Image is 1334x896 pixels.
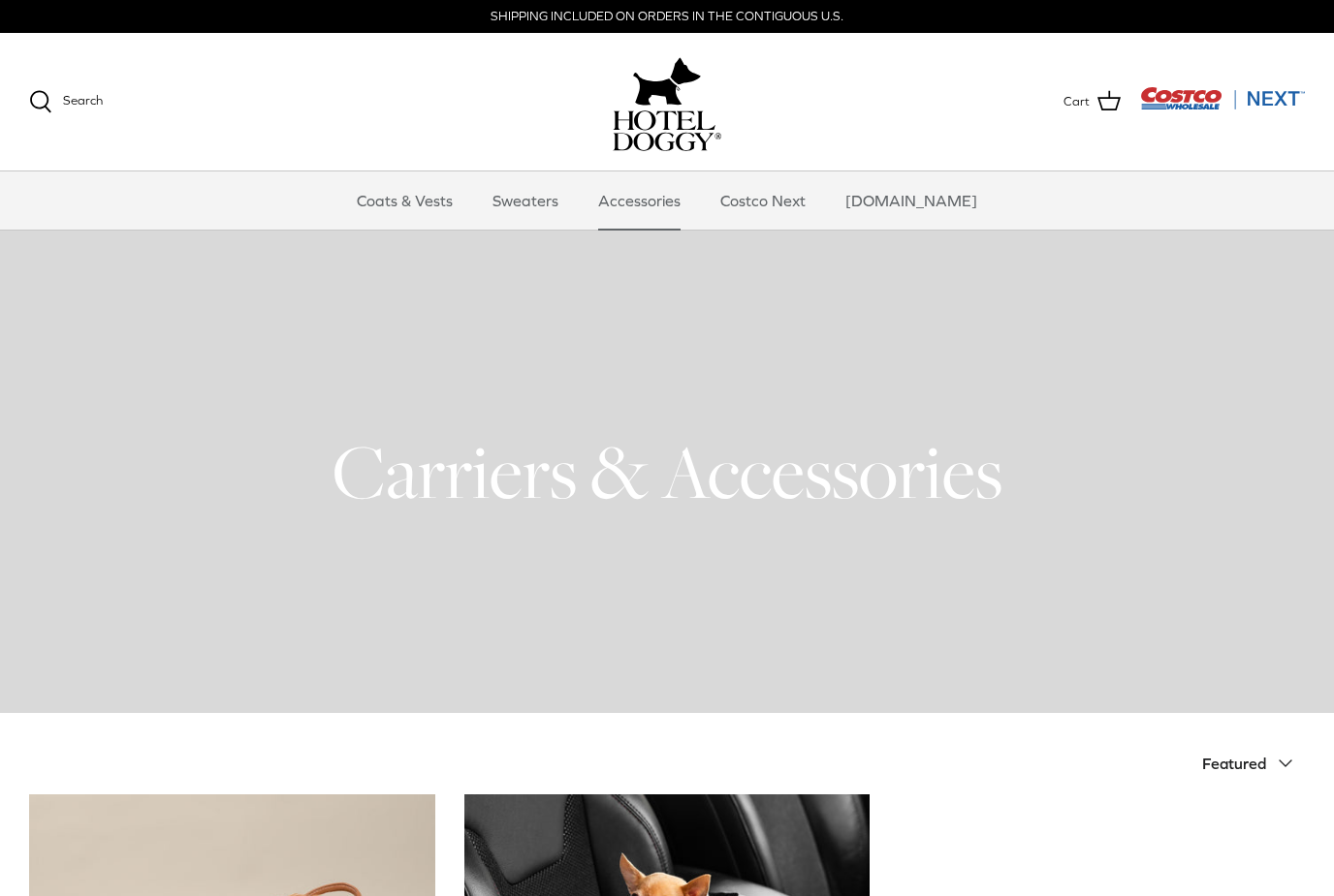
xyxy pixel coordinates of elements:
a: Accessories [581,171,698,230]
h1: Carriers & Accessories [29,424,1305,519]
a: Visit Costco Next [1140,99,1305,113]
img: hoteldoggy.com [633,52,701,110]
button: Featured [1202,742,1305,785]
span: Search [63,93,103,108]
a: Costco Next [703,171,823,230]
a: hoteldoggy.com hoteldoggycom [613,52,721,151]
a: Coats & Vests [339,171,470,230]
a: Search [29,90,103,113]
a: Cart [1064,89,1121,114]
span: Featured [1202,755,1266,772]
img: hoteldoggycom [613,110,721,151]
span: Cart [1064,92,1090,112]
a: Sweaters [475,171,576,230]
img: Costco Next [1140,86,1305,110]
a: [DOMAIN_NAME] [828,171,995,230]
